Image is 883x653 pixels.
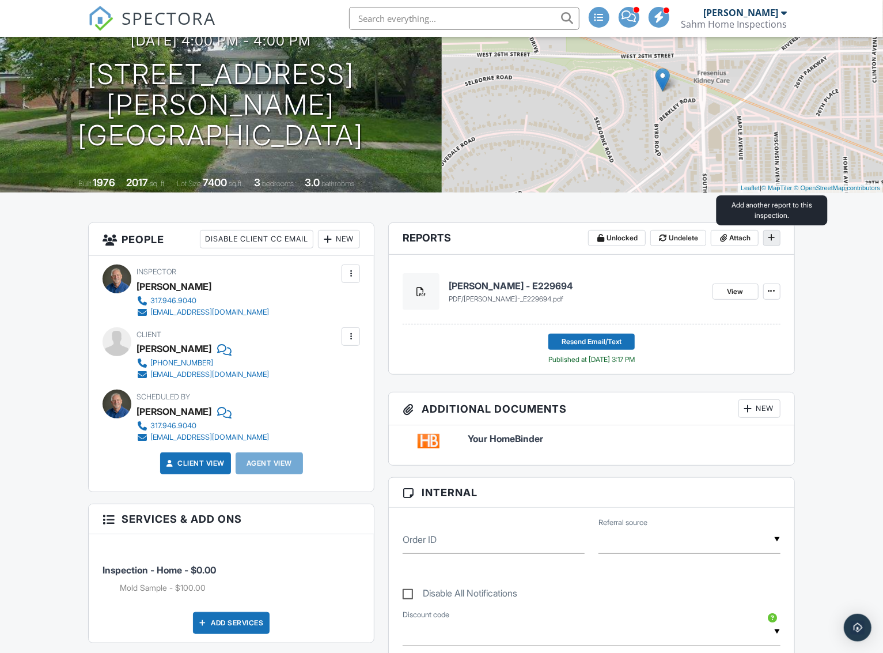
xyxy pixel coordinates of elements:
[468,434,780,444] a: Your HomeBinder
[137,278,211,295] div: [PERSON_NAME]
[88,16,216,40] a: SPECTORA
[193,612,270,634] div: Add Services
[349,7,579,30] input: Search everything...
[103,543,360,603] li: Service: Inspection - Home
[203,176,227,188] div: 7400
[137,369,269,380] a: [EMAIL_ADDRESS][DOMAIN_NAME]
[137,420,269,432] a: 317.946.9040
[403,588,517,602] label: Disable All Notifications
[150,179,166,188] span: sq. ft.
[137,357,269,369] a: [PHONE_NUMBER]
[150,433,269,442] div: [EMAIL_ADDRESS][DOMAIN_NAME]
[418,434,439,448] img: homebinder-01ee79ab6597d7457983ebac235b49a047b0a9616a008fb4a345000b08f3b69e.png
[18,59,423,150] h1: [STREET_ADDRESS][PERSON_NAME] [GEOGRAPHIC_DATA]
[200,230,313,248] div: Disable Client CC Email
[150,370,269,379] div: [EMAIL_ADDRESS][DOMAIN_NAME]
[598,518,647,528] label: Referral source
[78,179,91,188] span: Built
[229,179,243,188] span: sq.ft.
[844,614,871,641] div: Open Intercom Messenger
[89,504,374,534] h3: Services & Add ons
[137,267,176,276] span: Inspector
[137,330,161,339] span: Client
[389,392,794,425] h3: Additional Documents
[704,7,779,18] div: [PERSON_NAME]
[318,230,360,248] div: New
[150,308,269,317] div: [EMAIL_ADDRESS][DOMAIN_NAME]
[305,176,320,188] div: 3.0
[93,176,115,188] div: 1976
[103,564,216,576] span: Inspection - Home - $0.00
[403,533,437,546] label: Order ID
[761,184,793,191] a: © MapTiler
[88,6,113,31] img: The Best Home Inspection Software - Spectora
[137,432,269,443] a: [EMAIL_ADDRESS][DOMAIN_NAME]
[262,179,294,188] span: bedrooms
[164,458,225,469] a: Client View
[254,176,260,188] div: 3
[738,399,780,418] div: New
[794,184,880,191] a: © OpenStreetMap contributors
[150,358,213,368] div: [PHONE_NUMBER]
[137,340,211,357] div: [PERSON_NAME]
[681,18,787,30] div: Sahm Home Inspections
[389,478,794,508] h3: Internal
[137,392,190,401] span: Scheduled By
[741,184,760,191] a: Leaflet
[150,296,196,305] div: 317.946.9040
[131,33,311,48] h3: [DATE] 4:00 pm - 4:00 pm
[89,223,374,256] h3: People
[137,295,269,307] a: 317.946.9040
[150,421,196,431] div: 317.946.9040
[137,307,269,318] a: [EMAIL_ADDRESS][DOMAIN_NAME]
[137,403,211,420] div: [PERSON_NAME]
[738,183,883,193] div: |
[122,6,216,30] span: SPECTORA
[321,179,354,188] span: bathrooms
[403,610,449,620] label: Discount code
[126,176,148,188] div: 2017
[177,179,201,188] span: Lot Size
[120,582,360,594] li: Add on: Mold Sample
